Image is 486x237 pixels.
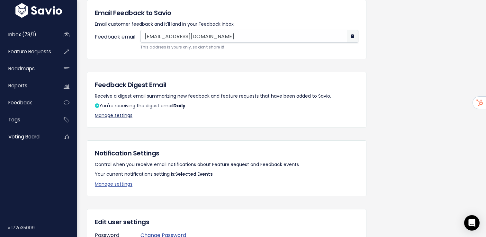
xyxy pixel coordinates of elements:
strong: Daily [173,102,185,109]
div: v.172e35009 [8,219,77,236]
a: Inbox (78/1) [2,27,53,42]
h5: Edit user settings [95,217,358,227]
span: Roadmaps [8,65,35,72]
span: Reports [8,82,27,89]
span: Inbox (78/1) [8,31,36,38]
a: Manage settings [95,112,132,119]
p: Your current notifications setting is: [95,170,358,178]
a: Manage settings [95,181,132,187]
div: Open Intercom Messenger [464,215,480,231]
a: Tags [2,112,53,127]
h5: Email Feedback to Savio [95,8,358,18]
span: Feature Requests [8,48,51,55]
a: Roadmaps [2,61,53,76]
p: Receive a digest email summarizing new feedback and feature requests that have been added to Savio. [95,92,358,100]
small: This address is yours only, so don't share it! [140,44,358,51]
span: Selected Events [175,171,213,177]
p: You're receiving the digest email [95,102,358,110]
a: Feature Requests [2,44,53,59]
a: Voting Board [2,129,53,144]
img: logo-white.9d6f32f41409.svg [14,3,64,18]
label: Feedback email [95,32,140,47]
p: Control when you receive email notifications about Feature Request and Feedback events [95,161,358,169]
span: Voting Board [8,133,40,140]
a: Reports [2,78,53,93]
h5: Notification Settings [95,148,358,158]
h5: Feedback Digest Email [95,80,358,90]
p: Email customer feedback and it'll land in your Feedback inbox. [95,20,358,28]
span: Feedback [8,99,32,106]
span: Tags [8,116,20,123]
a: Feedback [2,95,53,110]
